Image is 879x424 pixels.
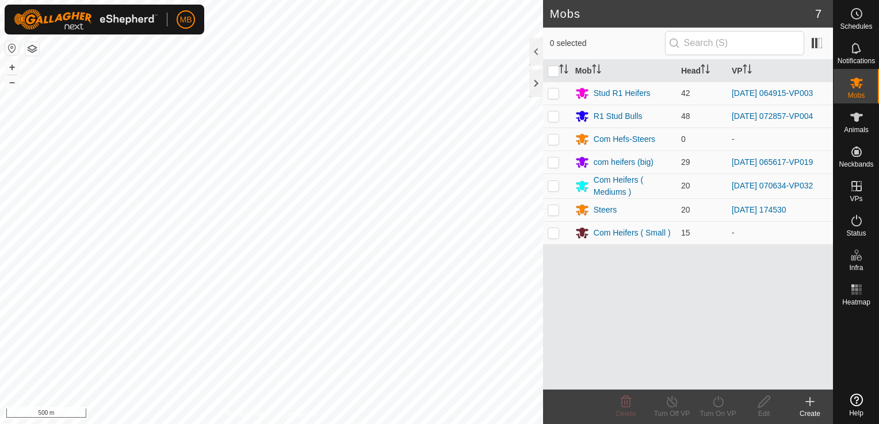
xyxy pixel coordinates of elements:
th: Head [677,60,727,82]
span: Animals [844,126,869,133]
span: 29 [681,157,690,167]
button: + [5,60,19,74]
div: Turn Off VP [649,408,695,419]
span: 0 [681,134,686,144]
img: Gallagher Logo [14,9,158,30]
span: 48 [681,111,690,121]
td: - [727,128,833,151]
a: Help [834,389,879,421]
span: Neckbands [839,161,873,168]
th: Mob [571,60,677,82]
p-sorticon: Activate to sort [559,66,568,75]
div: Stud R1 Heifers [594,87,651,99]
td: - [727,221,833,244]
span: 42 [681,88,690,98]
div: Create [787,408,833,419]
div: Steers [594,204,617,216]
span: Delete [616,410,636,418]
span: 20 [681,181,690,190]
span: VPs [850,195,862,202]
div: Com Heifers ( Mediums ) [594,174,672,198]
span: Schedules [840,23,872,30]
button: Reset Map [5,41,19,55]
button: Map Layers [25,42,39,56]
div: Turn On VP [695,408,741,419]
p-sorticon: Activate to sort [743,66,752,75]
span: Heatmap [842,299,870,306]
span: 15 [681,228,690,237]
span: MB [180,14,192,26]
span: Notifications [838,57,875,64]
h2: Mobs [550,7,815,21]
p-sorticon: Activate to sort [701,66,710,75]
a: Contact Us [283,409,317,419]
div: com heifers (big) [594,156,653,168]
span: 20 [681,205,690,214]
span: Mobs [848,92,865,99]
input: Search (S) [665,31,804,55]
span: Infra [849,264,863,271]
a: Privacy Policy [226,409,269,419]
div: Com Hefs-Steers [594,133,655,145]
button: – [5,75,19,89]
a: [DATE] 072857-VP004 [732,111,813,121]
div: Edit [741,408,787,419]
a: [DATE] 065617-VP019 [732,157,813,167]
div: R1 Stud Bulls [594,110,643,122]
a: [DATE] 174530 [732,205,786,214]
span: 7 [815,5,821,22]
span: Help [849,410,863,417]
span: 0 selected [550,37,665,49]
a: [DATE] 064915-VP003 [732,88,813,98]
p-sorticon: Activate to sort [592,66,601,75]
span: Status [846,230,866,237]
a: [DATE] 070634-VP032 [732,181,813,190]
div: Com Heifers ( Small ) [594,227,671,239]
th: VP [727,60,833,82]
